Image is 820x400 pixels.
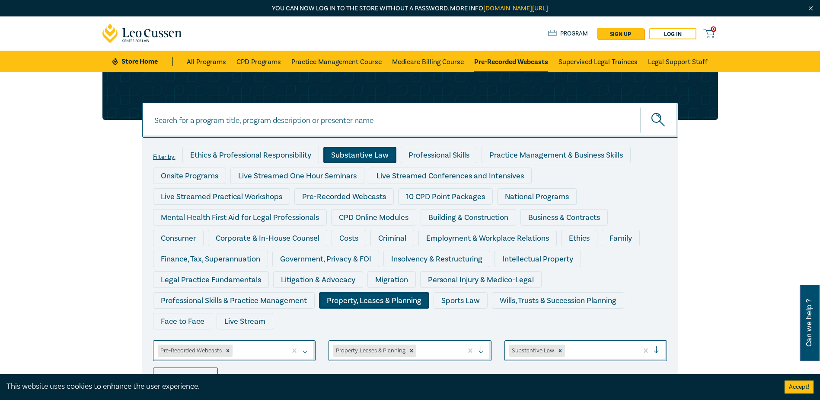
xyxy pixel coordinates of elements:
div: Costs [332,230,366,246]
div: Live Streamed Conferences and Intensives [369,168,532,184]
a: Pre-Recorded Webcasts [474,51,548,72]
div: Sports Law [434,292,488,309]
div: Remove Property, Leases & Planning [407,345,416,357]
div: Professional Skills & Practice Management [153,292,315,309]
div: Consumer [153,230,204,246]
div: Ethics [561,230,597,246]
div: Finance, Tax, Superannuation [153,251,268,267]
div: Intellectual Property [495,251,581,267]
a: Log in [649,28,696,39]
a: CPD Programs [236,51,281,72]
div: Corporate & In-House Counsel [208,230,327,246]
div: Property, Leases & Planning [319,292,429,309]
div: Legal Practice Fundamentals [153,271,269,288]
div: Remove Substantive Law [555,345,565,357]
button: Accept cookies [785,381,814,394]
span: 0 [711,26,716,32]
div: Pre-Recorded Webcasts [294,188,394,205]
p: You can now log in to the store without a password. More info [102,4,718,13]
div: Wills, Trusts & Succession Planning [492,292,624,309]
label: Filter by: [153,154,175,161]
a: sign up [597,28,644,39]
div: Insolvency & Restructuring [383,251,490,267]
a: Practice Management Course [291,51,382,72]
div: Remove Pre-Recorded Webcasts [223,345,233,357]
div: Family [602,230,640,246]
a: Supervised Legal Trainees [558,51,638,72]
div: Building & Construction [421,209,516,226]
div: Government, Privacy & FOI [272,251,379,267]
div: Ethics & Professional Responsibility [182,147,319,163]
div: 10 CPD Point Packages [398,188,493,205]
div: Mental Health First Aid for Legal Professionals [153,209,327,226]
div: Migration [367,271,416,288]
div: Onsite Programs [153,168,226,184]
a: [DOMAIN_NAME][URL] [483,4,548,13]
div: Property, Leases & Planning [333,345,407,357]
span: Can we help ? [805,290,813,356]
div: Business & Contracts [520,209,608,226]
div: National Programs [497,188,577,205]
div: Substantive Law [509,345,555,357]
div: Criminal [370,230,414,246]
img: Close [807,5,814,12]
div: Live Streamed Practical Workshops [153,188,290,205]
a: Legal Support Staff [648,51,708,72]
div: Face to Face [153,313,212,329]
div: Pre-Recorded Webcasts [158,345,223,357]
a: Medicare Billing Course [392,51,464,72]
div: Live Streamed One Hour Seminars [230,168,364,184]
div: This website uses cookies to enhance the user experience. [6,381,772,392]
a: Store Home [112,57,172,66]
div: Employment & Workplace Relations [418,230,557,246]
div: Reset [153,368,218,388]
input: Search for a program title, program description or presenter name [142,103,678,138]
div: Litigation & Advocacy [273,271,363,288]
div: Substantive Law [323,147,396,163]
input: select [234,346,236,355]
div: Practice Management & Business Skills [482,147,631,163]
input: select [418,346,420,355]
div: Professional Skills [401,147,477,163]
input: select [567,346,568,355]
div: CPD Online Modules [331,209,416,226]
div: Live Stream [217,313,273,329]
a: All Programs [187,51,226,72]
a: Program [548,29,588,39]
div: Personal Injury & Medico-Legal [420,271,542,288]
